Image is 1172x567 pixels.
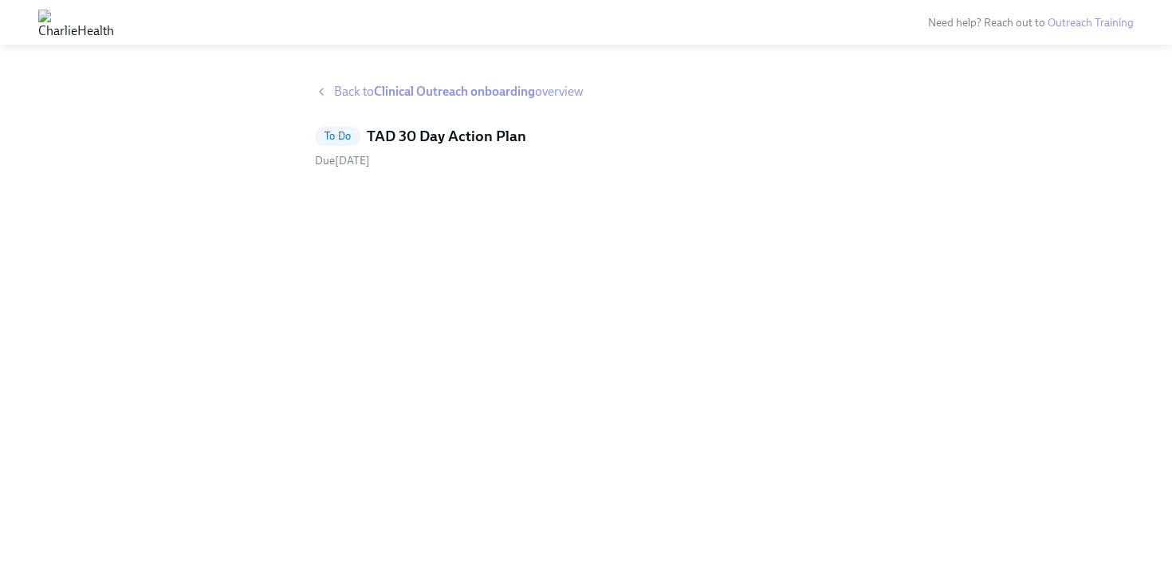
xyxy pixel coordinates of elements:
[315,83,857,100] a: Back toClinical Outreach onboardingoverview
[374,84,535,99] strong: Clinical Outreach onboarding
[334,83,584,100] span: Back to overview
[928,16,1134,30] span: Need help? Reach out to
[315,130,360,142] span: To Do
[38,10,114,35] img: CharlieHealth
[367,126,526,147] h5: TAD 30 Day Action Plan
[1048,16,1134,30] a: Outreach Training
[315,154,370,167] span: Wednesday, October 15th 2025, 10:00 am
